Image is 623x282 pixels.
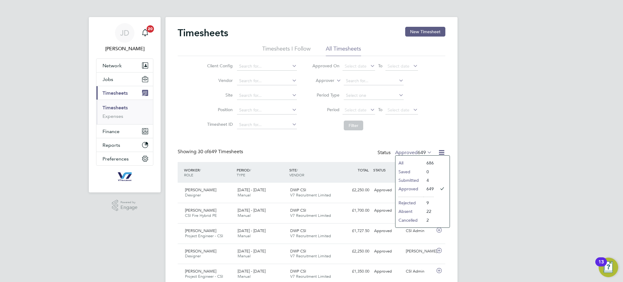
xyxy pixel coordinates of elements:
[290,192,331,198] span: V7 Recruitment Limited
[238,233,251,238] span: Manual
[598,262,604,270] div: 13
[237,62,297,71] input: Search for...
[120,205,137,210] span: Engage
[403,226,435,236] div: CSI Admin
[96,23,153,52] a: JD[PERSON_NAME]
[423,185,434,193] li: 649
[205,122,233,127] label: Timesheet ID
[290,213,331,218] span: V7 Recruitment Limited
[418,150,426,156] span: 649
[238,274,251,279] span: Manual
[372,185,403,195] div: Approved
[345,107,367,113] span: Select date
[112,200,138,211] a: Powered byEngage
[103,142,120,148] span: Reports
[235,164,288,180] div: PERIOD
[96,72,153,86] button: Jobs
[290,249,306,254] span: DWP CSI
[178,27,228,39] h2: Timesheets
[185,269,216,274] span: [PERSON_NAME]
[200,167,201,172] span: /
[238,208,266,213] span: [DATE] - [DATE]
[96,152,153,165] button: Preferences
[376,62,384,70] span: To
[395,150,432,156] label: Approved
[185,192,201,198] span: Designer
[103,63,122,69] span: Network
[262,45,311,56] li: Timesheets I Follow
[238,187,266,192] span: [DATE] - [DATE]
[198,149,243,155] span: 649 Timesheets
[198,149,209,155] span: 30 of
[185,253,201,259] span: Designer
[288,164,340,180] div: SITE
[103,129,120,134] span: Finance
[185,274,223,279] span: Project Engineer - CSI
[388,107,409,113] span: Select date
[237,121,297,129] input: Search for...
[297,167,298,172] span: /
[403,246,435,256] div: [PERSON_NAME]
[250,167,251,172] span: /
[290,233,331,238] span: V7 Recruitment Limited
[96,59,153,72] button: Network
[423,207,434,216] li: 22
[238,228,266,233] span: [DATE] - [DATE]
[372,206,403,216] div: Approved
[185,249,216,254] span: [PERSON_NAME]
[238,192,251,198] span: Manual
[290,187,306,192] span: DWP CSI
[344,121,363,130] button: Filter
[388,63,409,69] span: Select date
[405,27,445,37] button: New Timesheet
[395,159,423,167] li: All
[340,246,372,256] div: £2,250.00
[290,253,331,259] span: V7 Recruitment Limited
[344,91,404,100] input: Select one
[340,206,372,216] div: £1,700.00
[423,159,434,167] li: 686
[205,92,233,98] label: Site
[237,172,245,177] span: TYPE
[238,253,251,259] span: Manual
[103,90,128,96] span: Timesheets
[96,100,153,124] div: Timesheets
[237,77,297,85] input: Search for...
[289,172,304,177] span: VENDOR
[599,258,618,277] button: Open Resource Center, 13 new notifications
[115,172,134,182] img: v7recruitment-logo-retina.png
[376,106,384,114] span: To
[183,164,235,180] div: WORKER
[423,167,434,176] li: 0
[139,23,151,43] a: 20
[103,156,129,162] span: Preferences
[237,106,297,115] input: Search for...
[147,25,154,33] span: 20
[96,125,153,138] button: Finance
[205,107,233,112] label: Position
[326,45,361,56] li: All Timesheets
[184,172,193,177] span: ROLE
[238,249,266,254] span: [DATE] - [DATE]
[423,216,434,224] li: 2
[372,246,403,256] div: Approved
[395,207,423,216] li: Absent
[423,176,434,185] li: 4
[395,185,423,193] li: Approved
[205,78,233,83] label: Vendor
[185,213,217,218] span: CSI Fire Hybrid PE
[290,269,306,274] span: DWP CSI
[395,216,423,224] li: Cancelled
[238,269,266,274] span: [DATE] - [DATE]
[372,226,403,236] div: Approved
[340,266,372,277] div: £1,350.00
[395,176,423,185] li: Submitted
[372,164,403,175] div: STATUS
[403,266,435,277] div: CSI Admin
[312,63,339,69] label: Approved On
[185,208,216,213] span: [PERSON_NAME]
[395,199,423,207] li: Rejected
[96,172,153,182] a: Go to home page
[312,107,339,112] label: Period
[238,213,251,218] span: Manual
